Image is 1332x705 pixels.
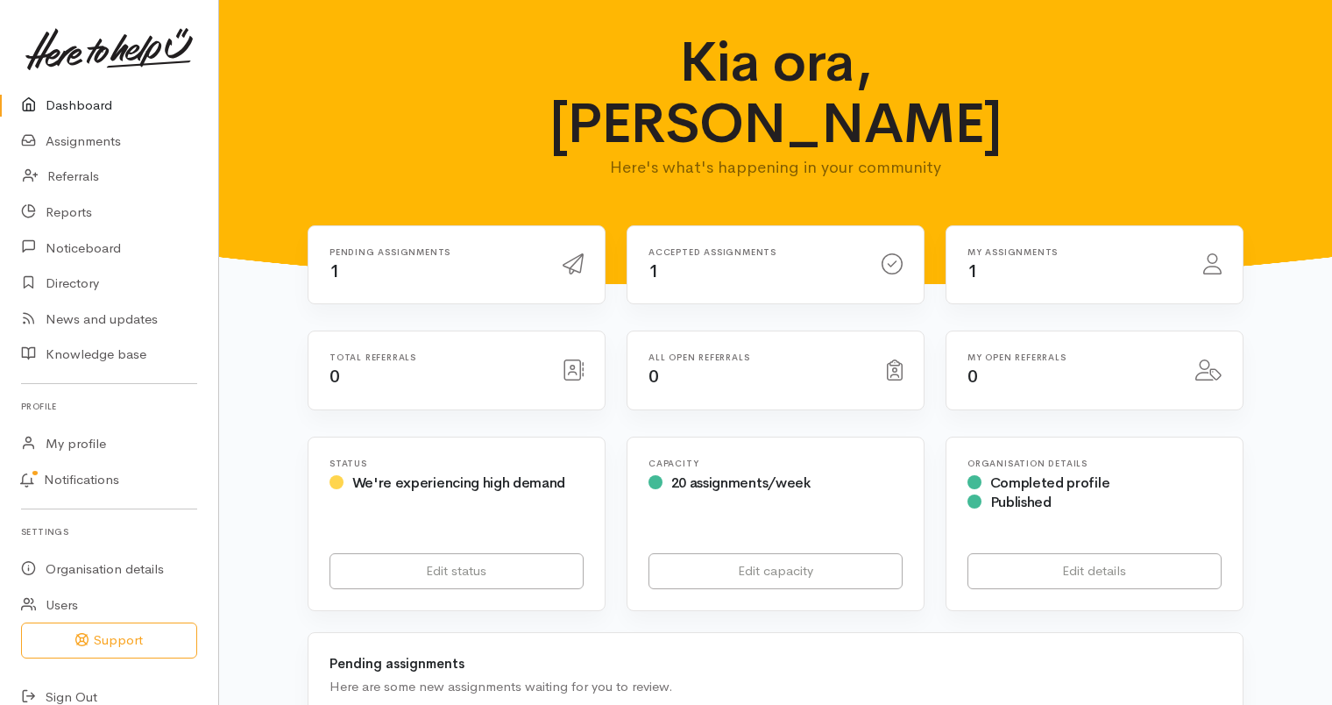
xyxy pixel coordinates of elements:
h1: Kia ora, [PERSON_NAME] [519,32,1033,155]
div: Here are some new assignments waiting for you to review. [329,677,1222,697]
h6: Pending assignments [329,247,542,257]
a: Edit capacity [648,553,903,589]
span: 0 [329,366,340,388]
span: 1 [967,260,978,282]
h6: Status [329,459,584,468]
span: Published [990,493,1052,511]
span: 0 [648,366,659,388]
span: 20 assignments/week [671,474,811,492]
h6: Capacity [648,459,903,468]
span: 0 [967,366,978,388]
h6: Organisation Details [967,459,1222,468]
span: Completed profile [990,474,1110,492]
a: Edit details [967,553,1222,589]
h6: All open referrals [648,352,866,362]
a: Edit status [329,553,584,589]
p: Here's what's happening in your community [519,155,1033,180]
span: 1 [329,260,340,282]
h6: Settings [21,520,197,544]
b: Pending assignments [329,655,464,672]
h6: Total referrals [329,352,542,362]
button: Support [21,623,197,659]
span: We're experiencing high demand [352,474,565,492]
h6: My assignments [967,247,1182,257]
h6: Profile [21,395,197,418]
span: 1 [648,260,659,282]
h6: Accepted assignments [648,247,861,257]
h6: My open referrals [967,352,1174,362]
